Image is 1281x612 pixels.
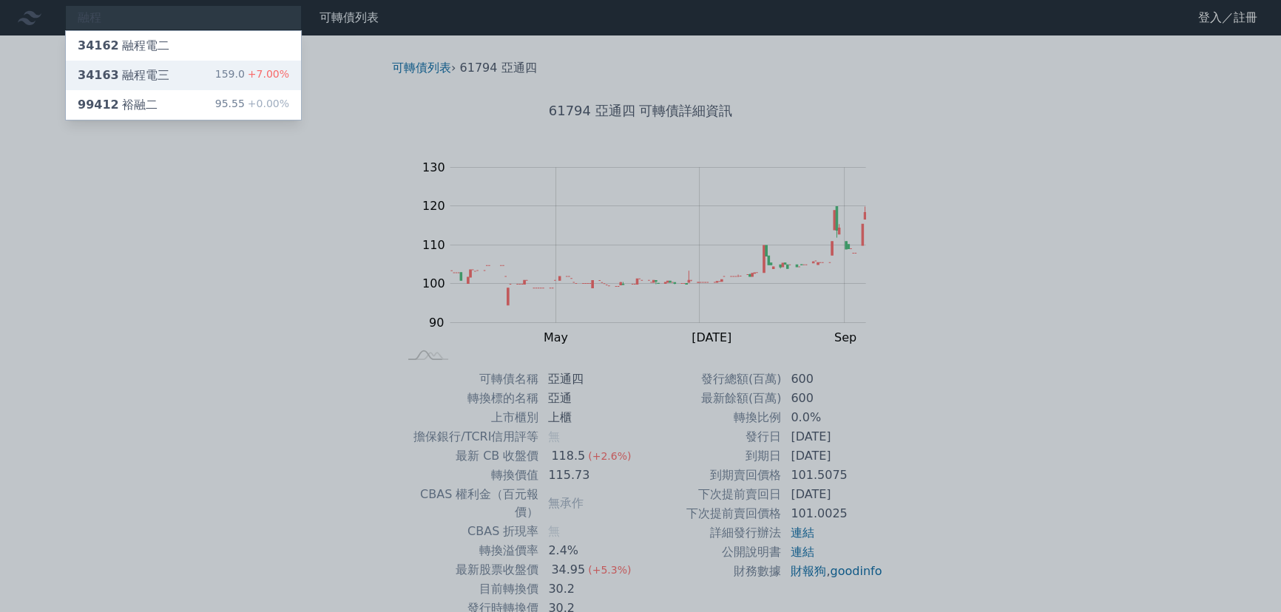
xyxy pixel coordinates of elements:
[245,98,289,109] span: +0.00%
[78,96,158,114] div: 裕融二
[245,68,289,80] span: +7.00%
[78,37,169,55] div: 融程電二
[78,98,119,112] span: 99412
[66,90,301,120] a: 99412裕融二 95.55+0.00%
[78,67,169,84] div: 融程電三
[215,96,289,114] div: 95.55
[66,61,301,90] a: 34163融程電三 159.0+7.00%
[66,31,301,61] a: 34162融程電二
[78,38,119,52] span: 34162
[215,67,289,84] div: 159.0
[78,68,119,82] span: 34163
